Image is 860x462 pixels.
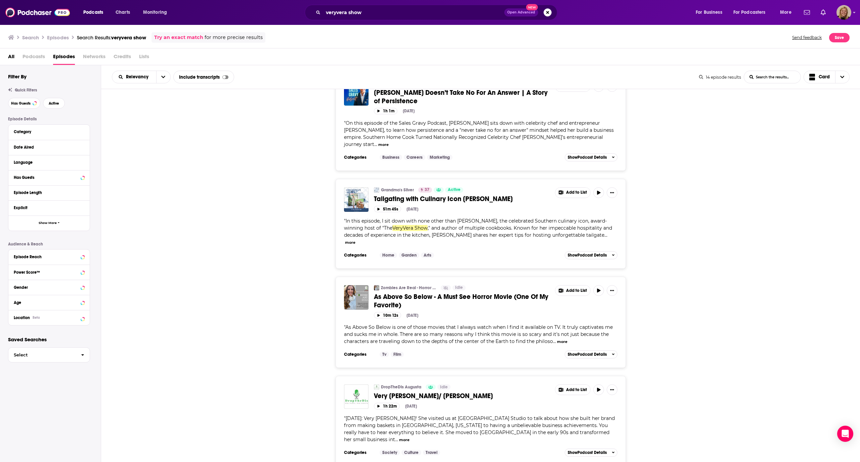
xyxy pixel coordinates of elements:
[405,404,417,409] div: [DATE]
[526,4,538,10] span: New
[311,5,564,20] div: Search podcasts, credits, & more...
[344,285,369,310] img: As Above So Below - A Must See Horror Movie (One Of My Favorite)
[8,347,90,362] button: Select
[344,120,614,147] span: On this episode of the Sales Gravy Podcast, [PERSON_NAME] sits down with celebrity chef and entre...
[173,71,234,83] div: Include transcripts
[14,270,79,275] div: Power Score™
[77,34,146,41] a: Search Results:veryvera show
[374,88,548,105] span: [PERSON_NAME] Doesn’t Take No For An Answer | A Story of Persistence
[205,34,263,41] span: for more precise results
[14,268,84,276] button: Power Score™
[14,313,84,321] button: LocationBeta
[607,187,617,198] button: Show More Button
[14,285,79,290] div: Gender
[14,298,84,306] button: Age
[604,232,607,238] span: ...
[607,384,617,395] button: Show More Button
[392,225,428,231] span: VeryVera Show
[344,352,374,357] h3: Categories
[111,7,134,18] a: Charts
[374,403,400,409] button: 1h 22m
[126,75,151,79] span: Relevancy
[5,6,70,19] img: Podchaser - Follow, Share and Rate Podcasts
[374,384,379,390] img: DropTheDis Augusta
[566,387,587,392] span: Add to List
[423,450,440,455] a: Travel
[8,353,76,357] span: Select
[344,187,369,212] a: Tailgating with Culinary Icon Vera Stewart
[374,285,379,291] a: Zombies Are Real - Horror Movies, Apocalypse Shows, And Everything In Between
[565,153,618,161] button: ShowPodcast Details
[39,221,57,225] span: Show More
[507,11,535,14] span: Open Advanced
[380,450,400,455] a: Society
[404,155,425,160] a: Careers
[344,120,614,147] span: "
[568,450,607,455] span: Show Podcast Details
[406,313,418,318] div: [DATE]
[568,253,607,258] span: Show Podcast Details
[156,71,170,83] button: open menu
[11,102,31,105] span: Has Guests
[381,384,421,390] a: DropTheDis Augusta
[566,288,587,293] span: Add to List
[344,81,369,106] a: Vera Stewart Doesn’t Take No For An Answer | A Story of Persistence
[14,252,84,261] button: Episode Reach
[378,142,389,148] button: more
[15,88,37,92] span: Quick Filters
[391,352,404,357] a: Film
[344,218,607,231] span: In this episode, I sit down with none other than [PERSON_NAME], the celebrated Southern culinary ...
[344,415,615,442] span: "
[374,195,513,203] span: Tailgating with Culinary Icon [PERSON_NAME]
[729,7,775,18] button: open menu
[406,207,418,211] div: [DATE]
[79,7,112,18] button: open menu
[14,145,80,150] div: Date Aired
[344,384,369,409] a: Very Vera w/ Vera Stewart
[374,141,377,147] span: ...
[83,51,105,65] span: Networks
[804,71,850,83] button: Choose View
[8,51,14,65] a: All
[455,284,463,291] span: Idle
[83,8,103,17] span: Podcasts
[399,253,419,258] a: Garden
[374,187,379,193] a: Grandma's Silver
[380,352,389,357] a: Tv
[14,175,79,180] div: Has Guests
[836,5,851,20] img: User Profile
[14,127,84,136] button: Category
[565,251,618,259] button: ShowPodcast Details
[607,285,617,296] button: Show More Button
[77,34,146,41] div: Search Results:
[775,7,800,18] button: open menu
[344,324,613,344] span: As Above So Below is one of those movies that I always watch when I find it available on TV. It t...
[437,384,450,390] a: Idle
[568,352,607,357] span: Show Podcast Details
[555,188,590,198] button: Show More Button
[555,285,590,296] button: Show More Button
[818,7,828,18] a: Show notifications dropdown
[22,34,39,41] h3: Search
[403,109,415,113] div: [DATE]
[111,34,146,41] span: veryvera show
[780,8,791,17] span: More
[14,190,80,195] div: Episode Length
[440,384,448,391] span: Idle
[139,51,149,65] span: Lists
[819,75,830,79] span: Card
[14,143,84,151] button: Date Aired
[8,98,40,109] button: Has Guests
[14,158,84,166] button: Language
[553,338,556,344] span: ...
[374,293,548,309] span: As Above So Below - A Must See Horror Movie (One Of My Favorite)
[14,203,84,212] button: Explicit
[418,187,432,193] a: 37
[699,75,741,80] div: 14 episode results
[43,98,65,109] button: Active
[53,51,75,65] a: Episodes
[344,218,612,238] span: "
